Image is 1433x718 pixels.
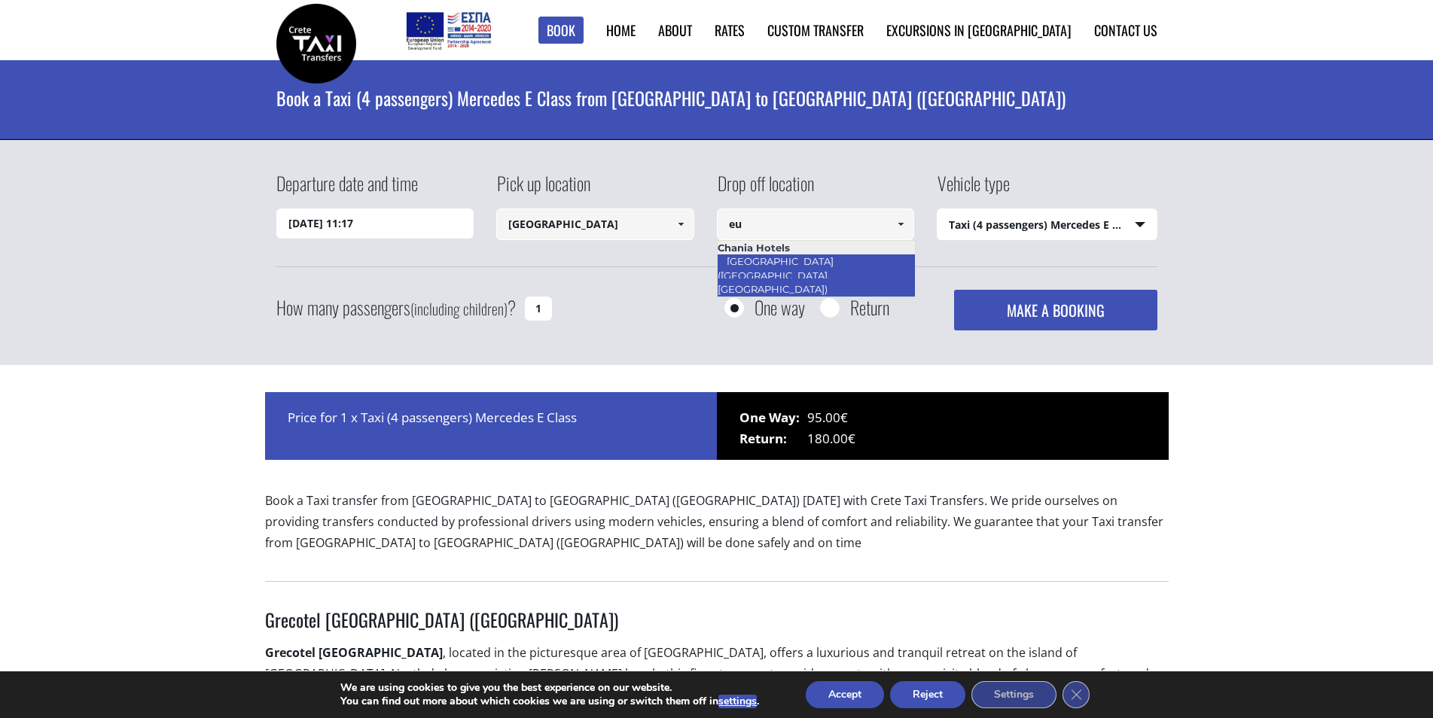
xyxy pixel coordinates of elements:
button: settings [718,695,757,708]
a: About [658,20,692,40]
span: Return: [739,428,807,449]
a: Rates [715,20,745,40]
button: Close GDPR Cookie Banner [1063,681,1090,708]
div: 95.00€ 180.00€ [717,392,1169,460]
a: Show All Items [889,208,913,240]
label: Departure date and time [276,170,418,208]
button: Settings [971,681,1056,708]
a: Book [538,17,584,44]
a: Show All Items [668,208,693,240]
input: Select pickup location [496,208,694,240]
p: , located in the picturesque area of [GEOGRAPHIC_DATA], offers a luxurious and tranquil retreat o... [265,642,1169,718]
label: How many passengers ? [276,290,516,327]
label: Vehicle type [937,170,1010,208]
input: Select drop-off location [717,208,915,240]
strong: Grecotel [GEOGRAPHIC_DATA] [265,644,443,661]
a: Custom Transfer [767,20,864,40]
img: Crete Taxi Transfers | Book a Taxi transfer from Heraklion airport to Grecotel White Palace (Reth... [276,4,356,84]
a: [GEOGRAPHIC_DATA] ([GEOGRAPHIC_DATA], [GEOGRAPHIC_DATA]) [717,251,837,300]
button: MAKE A BOOKING [954,290,1157,330]
a: Excursions in [GEOGRAPHIC_DATA] [886,20,1072,40]
label: One way [755,298,805,317]
label: Return [850,298,889,317]
a: Crete Taxi Transfers | Book a Taxi transfer from Heraklion airport to Grecotel White Palace (Reth... [276,34,356,50]
p: You can find out more about which cookies we are using or switch them off in . [340,695,759,708]
img: e-bannersEUERDF180X90.jpg [404,8,493,53]
span: One Way: [739,407,807,428]
small: (including children) [410,297,508,320]
a: Contact us [1094,20,1157,40]
span: Taxi (4 passengers) Mercedes E Class [938,209,1157,241]
button: Accept [806,681,884,708]
h3: Grecotel [GEOGRAPHIC_DATA] ([GEOGRAPHIC_DATA]) [265,608,1169,642]
li: Chania Hotels [718,241,915,254]
p: We are using cookies to give you the best experience on our website. [340,681,759,695]
p: Book a Taxi transfer from [GEOGRAPHIC_DATA] to [GEOGRAPHIC_DATA] ([GEOGRAPHIC_DATA]) [DATE] with ... [265,490,1169,566]
div: Price for 1 x Taxi (4 passengers) Mercedes E Class [265,392,717,460]
label: Drop off location [717,170,814,208]
button: Reject [890,681,965,708]
a: Home [606,20,636,40]
label: Pick up location [496,170,590,208]
h1: Book a Taxi (4 passengers) Mercedes E Class from [GEOGRAPHIC_DATA] to [GEOGRAPHIC_DATA] ([GEOGRAP... [276,60,1157,135]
